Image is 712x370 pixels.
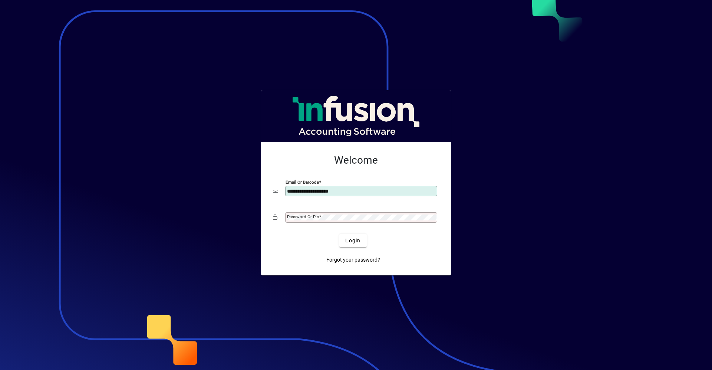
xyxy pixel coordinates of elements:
[326,256,380,264] span: Forgot your password?
[273,154,439,167] h2: Welcome
[287,214,319,219] mat-label: Password or Pin
[345,237,360,245] span: Login
[323,253,383,266] a: Forgot your password?
[339,234,366,247] button: Login
[286,180,319,185] mat-label: Email or Barcode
